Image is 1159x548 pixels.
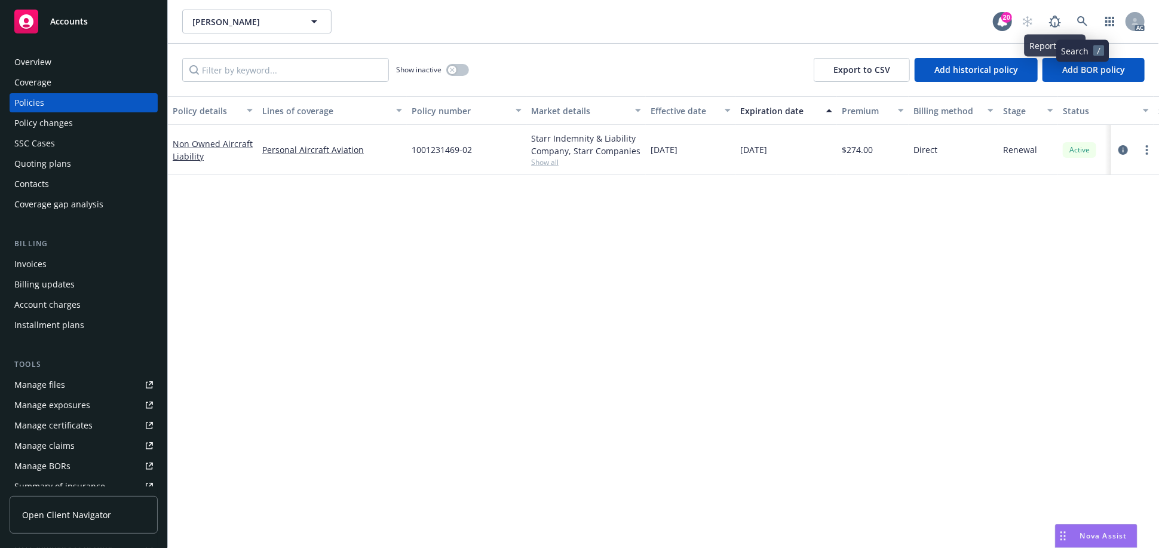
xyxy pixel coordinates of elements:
div: 20 [1001,12,1012,23]
button: Export to CSV [814,58,910,82]
div: Manage claims [14,436,75,455]
a: Billing updates [10,275,158,294]
button: Policy number [407,96,526,125]
span: Accounts [50,17,88,26]
button: Lines of coverage [257,96,407,125]
button: Expiration date [735,96,837,125]
span: Export to CSV [833,64,890,75]
input: Filter by keyword... [182,58,389,82]
div: Policies [14,93,44,112]
button: Add historical policy [915,58,1038,82]
div: Policy changes [14,114,73,133]
a: Personal Aircraft Aviation [262,143,402,156]
button: Premium [837,96,909,125]
button: Nova Assist [1055,524,1137,548]
button: Market details [526,96,646,125]
button: Policy details [168,96,257,125]
a: Contacts [10,174,158,194]
div: Policy number [412,105,508,117]
a: Coverage [10,73,158,92]
a: Coverage gap analysis [10,195,158,214]
div: Billing method [913,105,980,117]
span: Active [1068,145,1091,155]
a: Manage claims [10,436,158,455]
a: Report a Bug [1043,10,1067,33]
a: Accounts [10,5,158,38]
span: [DATE] [740,143,767,156]
div: Billing [10,238,158,250]
span: 1001231469-02 [412,143,472,156]
span: Renewal [1003,143,1037,156]
a: Installment plans [10,316,158,335]
a: Account charges [10,295,158,314]
a: more [1140,143,1154,157]
div: Coverage [14,73,51,92]
a: circleInformation [1116,143,1130,157]
span: Show all [531,157,641,167]
button: Billing method [909,96,998,125]
a: Policies [10,93,158,112]
button: Add BOR policy [1043,58,1145,82]
span: Open Client Navigator [22,509,111,521]
a: Start snowing [1016,10,1040,33]
div: Contacts [14,174,49,194]
div: Invoices [14,255,47,274]
a: Manage files [10,375,158,394]
div: Policy details [173,105,240,117]
div: Quoting plans [14,154,71,173]
div: Manage files [14,375,65,394]
div: Overview [14,53,51,72]
span: Direct [913,143,937,156]
div: Manage exposures [14,396,90,415]
div: Status [1063,105,1136,117]
div: Expiration date [740,105,819,117]
div: Premium [842,105,891,117]
a: Switch app [1098,10,1122,33]
div: Summary of insurance [14,477,105,496]
div: Effective date [651,105,718,117]
span: Add historical policy [934,64,1018,75]
div: Manage certificates [14,416,93,435]
div: Account charges [14,295,81,314]
div: Tools [10,359,158,371]
span: Show inactive [396,65,441,75]
span: [PERSON_NAME] [192,16,296,28]
button: Stage [998,96,1058,125]
a: Quoting plans [10,154,158,173]
a: Manage BORs [10,457,158,476]
button: Effective date [646,96,735,125]
span: [DATE] [651,143,677,156]
div: Starr Indemnity & Liability Company, Starr Companies [531,132,641,157]
div: Market details [531,105,628,117]
a: Manage exposures [10,396,158,415]
div: Lines of coverage [262,105,389,117]
span: Nova Assist [1080,531,1127,541]
a: Summary of insurance [10,477,158,496]
a: Non Owned Aircraft Liability [173,138,253,162]
div: Drag to move [1056,525,1071,547]
a: SSC Cases [10,134,158,153]
div: Stage [1003,105,1040,117]
a: Overview [10,53,158,72]
button: [PERSON_NAME] [182,10,332,33]
span: Add BOR policy [1062,64,1125,75]
a: Invoices [10,255,158,274]
button: Status [1058,96,1154,125]
a: Manage certificates [10,416,158,435]
div: Manage BORs [14,457,70,476]
a: Policy changes [10,114,158,133]
div: SSC Cases [14,134,55,153]
div: Coverage gap analysis [14,195,103,214]
span: $274.00 [842,143,873,156]
div: Installment plans [14,316,84,335]
div: Billing updates [14,275,75,294]
a: Search [1071,10,1094,33]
